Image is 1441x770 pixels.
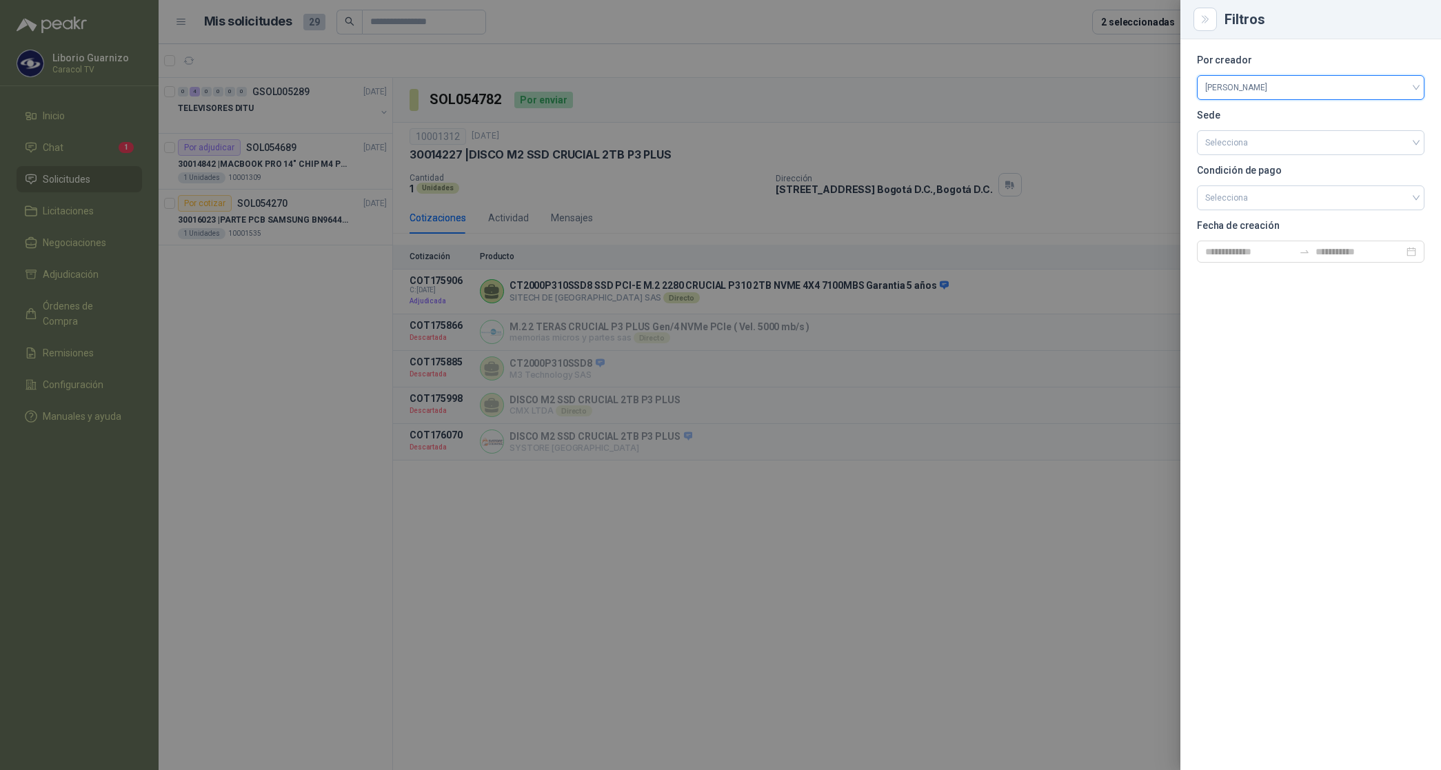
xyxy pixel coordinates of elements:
p: Fecha de creación [1197,221,1424,230]
p: Sede [1197,111,1424,119]
span: swap-right [1299,246,1310,257]
p: Por creador [1197,56,1424,64]
p: Condición de pago [1197,166,1424,174]
span: to [1299,246,1310,257]
span: Peter Oswaldo Peña Forero [1205,77,1416,98]
button: Close [1197,11,1213,28]
div: Filtros [1225,12,1424,26]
